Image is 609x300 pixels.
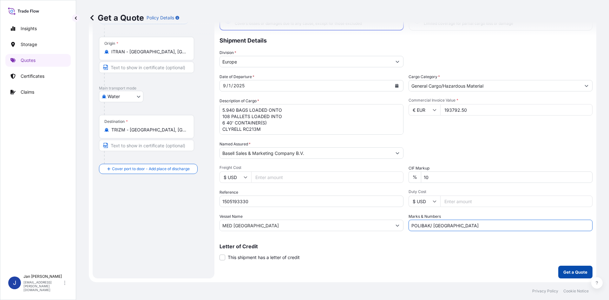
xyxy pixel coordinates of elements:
label: Reference [219,189,238,196]
p: Quotes [21,57,36,63]
a: Claims [5,86,71,98]
label: CIF Markup [409,165,429,171]
input: Enter amount [440,196,593,207]
a: Insights [5,22,71,35]
a: Privacy Policy [532,289,558,294]
label: Vessel Name [219,213,243,220]
span: Freight Cost [219,165,403,170]
p: Storage [21,41,37,48]
input: Enter amount [251,171,403,183]
div: day, [228,82,231,90]
button: Show suggestions [392,147,403,159]
input: Text to appear on certificate [99,62,194,73]
input: Select a commodity type [409,80,581,91]
div: / [226,82,228,90]
a: Storage [5,38,71,51]
input: Full name [220,147,392,159]
p: Certificates [21,73,44,79]
span: Duty Cost [409,189,593,194]
a: Quotes [5,54,71,67]
span: J [13,280,16,286]
p: [EMAIL_ADDRESS][PERSON_NAME][DOMAIN_NAME] [23,280,63,292]
input: Number1, number2,... [409,220,593,231]
div: Origin [104,41,118,46]
div: month, [222,82,226,90]
p: Shipment Details [219,30,593,50]
label: Marks & Numbers [409,213,441,220]
a: Certificates [5,70,71,83]
p: Main transport mode [99,86,208,91]
span: Water [108,93,120,100]
div: Destination [104,119,128,124]
input: Type to search division [220,56,392,67]
span: Commercial Invoice Value [409,98,593,103]
p: Insights [21,25,37,32]
span: Date of Departure [219,74,254,80]
button: Cover port to door - Add place of discharge [99,164,198,174]
p: Jan [PERSON_NAME] [23,274,63,279]
a: Cookie Notice [563,289,589,294]
input: Type to search vessel name or IMO [220,220,392,231]
p: Get a Quote [89,13,144,23]
span: This shipment has a letter of credit [228,254,300,261]
button: Show suggestions [392,220,403,231]
div: year, [233,82,245,90]
button: Calendar [392,81,402,91]
label: Named Assured [219,141,251,147]
input: Your internal reference [219,196,403,207]
input: Destination [111,127,186,133]
label: Division [219,50,236,56]
button: Get a Quote [558,266,593,278]
input: Type amount [440,104,593,116]
div: % [409,171,421,183]
label: Description of Cargo [219,98,259,104]
p: Get a Quote [563,269,587,275]
p: Policy Details [147,15,174,21]
label: Cargo Category [409,74,440,80]
button: Select transport [99,91,143,102]
p: Claims [21,89,34,95]
button: Show suggestions [581,80,592,91]
input: Text to appear on certificate [99,140,194,151]
input: Enter percentage [421,171,593,183]
div: / [231,82,233,90]
input: Origin [111,49,186,55]
p: Letter of Credit [219,244,593,249]
span: Cover port to door - Add place of discharge [112,166,190,172]
textarea: 990 BAGS LOADED ONTO 18 PALLETS LOADED INTO 1 40' CONTAINER(S) CLYRELL EC340Q [219,104,403,135]
button: Show suggestions [392,56,403,67]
